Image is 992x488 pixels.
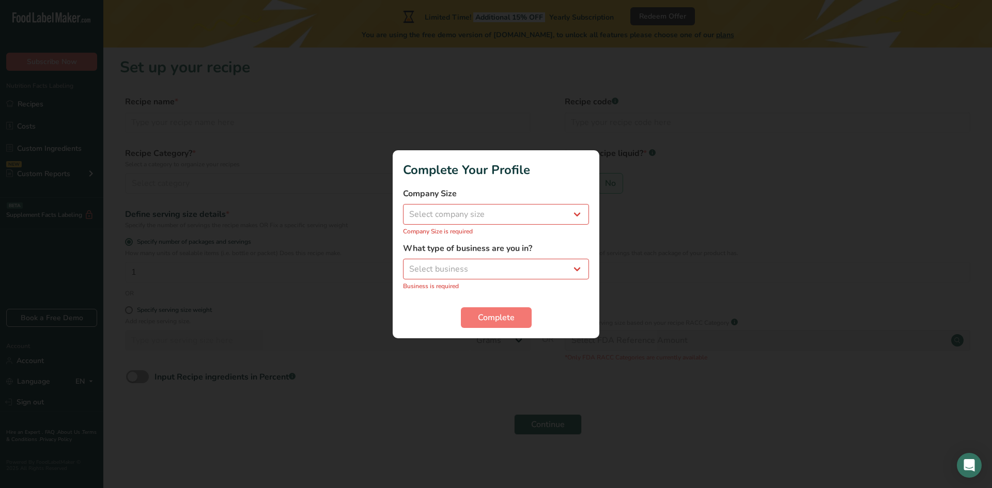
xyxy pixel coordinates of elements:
button: Complete [461,307,532,328]
h1: Complete Your Profile [403,161,589,179]
p: Business is required [403,281,589,291]
div: Open Intercom Messenger [957,453,982,478]
label: Company Size [403,187,589,200]
p: Company Size is required [403,227,589,236]
label: What type of business are you in? [403,242,589,255]
span: Complete [478,311,515,324]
